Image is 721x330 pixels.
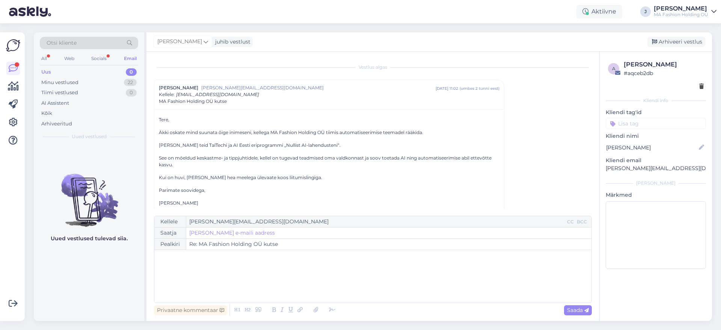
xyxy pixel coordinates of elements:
div: [PERSON_NAME] [654,6,708,12]
span: a [612,66,615,71]
p: Kliendi tag'id [606,108,706,116]
div: [PERSON_NAME] [606,180,706,187]
div: Pealkiri [154,239,186,250]
p: Kui on huvi, [PERSON_NAME] hea meelega ülevaate koos liitumislingiga. [159,174,499,181]
img: Askly Logo [6,38,20,53]
div: Privaatne kommentaar [154,305,227,315]
div: 22 [124,79,137,86]
img: No chats [34,160,144,228]
p: Uued vestlused tulevad siia. [51,235,128,243]
p: Märkmed [606,191,706,199]
p: Kliendi email [606,157,706,164]
p: Kliendi nimi [606,132,706,140]
input: Write subject here... [186,239,591,250]
div: J [640,6,651,17]
div: Arhiveeritud [41,120,72,128]
a: [PERSON_NAME]MA Fashion Holding OÜ [654,6,716,18]
div: juhib vestlust [212,38,250,46]
p: See on mõeldud keskastme- ja tippjuhtidele, kellel on tugevad teadmised oma valdkonnast ja soov t... [159,155,499,168]
div: ( umbes 2 tunni eest ) [460,86,499,91]
div: 0 [126,89,137,96]
div: AI Assistent [41,99,69,107]
div: Tiimi vestlused [41,89,78,96]
div: BCC [575,218,588,225]
input: Lisa nimi [606,143,697,152]
span: [PERSON_NAME] [157,38,202,46]
div: Kliendi info [606,97,706,104]
span: Uued vestlused [72,133,107,140]
div: Arhiveeri vestlus [647,37,705,47]
div: [PERSON_NAME] [624,60,704,69]
input: Lisa tag [606,118,706,129]
div: CC [566,218,575,225]
div: 0 [126,68,137,76]
span: [PERSON_NAME][EMAIL_ADDRESS][DOMAIN_NAME] [201,84,436,91]
div: Socials [90,54,108,63]
div: Vestlus algas [154,64,592,71]
div: Uus [41,68,51,76]
div: Minu vestlused [41,79,78,86]
div: All [40,54,48,63]
div: Saatja [154,228,186,238]
div: MA Fashion Holding OÜ [654,12,708,18]
span: Otsi kliente [47,39,77,47]
div: Aktiivne [576,5,622,18]
div: # aqceb2db [624,69,704,77]
p: [PERSON_NAME] [159,200,499,206]
p: Parimate soovidega, [159,187,499,194]
span: [PERSON_NAME] [159,84,198,91]
div: Email [122,54,138,63]
p: Äkki oskate mind suunata õige inimeseni, kellega MA Fashion Holding OÜ tiimis automatiseerimise t... [159,129,499,136]
p: Tere, [159,116,499,123]
div: [DATE] 11:02 [436,86,458,91]
div: Web [63,54,76,63]
input: Recepient... [186,216,566,227]
span: Saada [567,307,589,313]
div: Kellele [154,216,186,227]
span: Kellele : [159,92,175,97]
p: [PERSON_NAME] teid TalTechi ja AI Eesti eriprogrammi „Nullist AI-lahendusteni“. [159,142,499,149]
div: Kõik [41,110,52,117]
span: [EMAIL_ADDRESS][DOMAIN_NAME] [176,92,259,97]
p: [PERSON_NAME][EMAIL_ADDRESS][DOMAIN_NAME] [606,164,706,172]
a: [PERSON_NAME] e-maili aadress [189,229,275,237]
span: MA Fashion Holding OÜ kutse [159,98,227,105]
